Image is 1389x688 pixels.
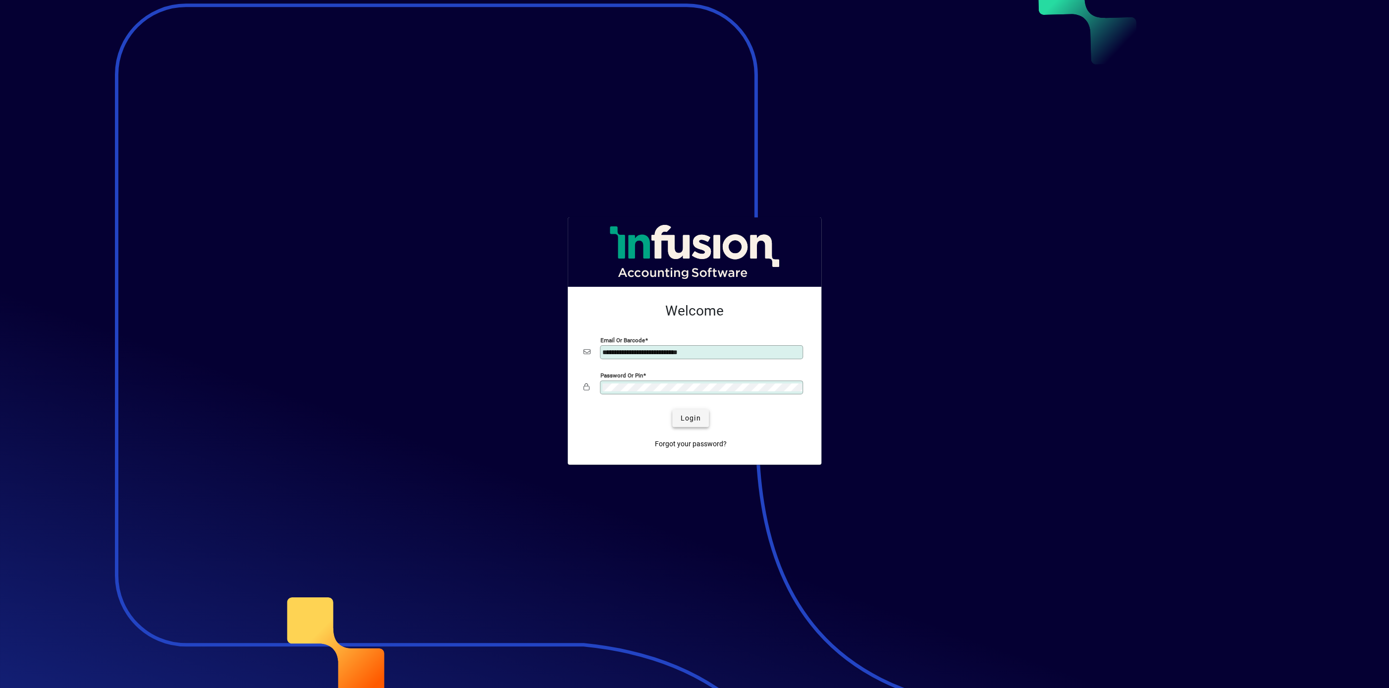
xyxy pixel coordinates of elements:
[672,409,708,427] button: Login
[680,413,700,423] span: Login
[651,435,731,453] a: Forgot your password?
[600,372,643,379] mat-label: Password or Pin
[655,439,727,449] span: Forgot your password?
[600,337,645,344] mat-label: Email or Barcode
[584,303,805,319] h2: Welcome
